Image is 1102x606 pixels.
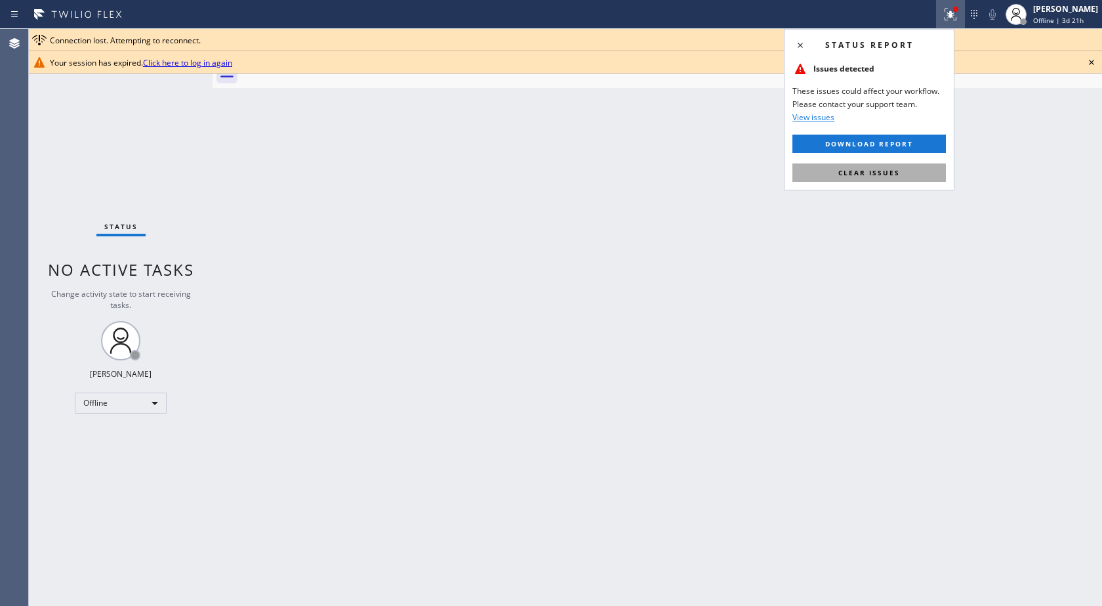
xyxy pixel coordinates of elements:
span: Offline | 3d 21h [1033,16,1084,25]
div: [PERSON_NAME] [1033,3,1098,14]
span: Change activity state to start receiving tasks. [51,288,191,311]
span: Your session has expired. [50,57,232,68]
button: Mute [983,5,1002,24]
div: Offline [75,393,167,414]
div: [PERSON_NAME] [90,368,152,379]
span: No active tasks [48,259,194,280]
span: Connection lost. Attempting to reconnect. [50,35,201,46]
span: Status [104,222,138,231]
a: Click here to log in again [143,57,232,68]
